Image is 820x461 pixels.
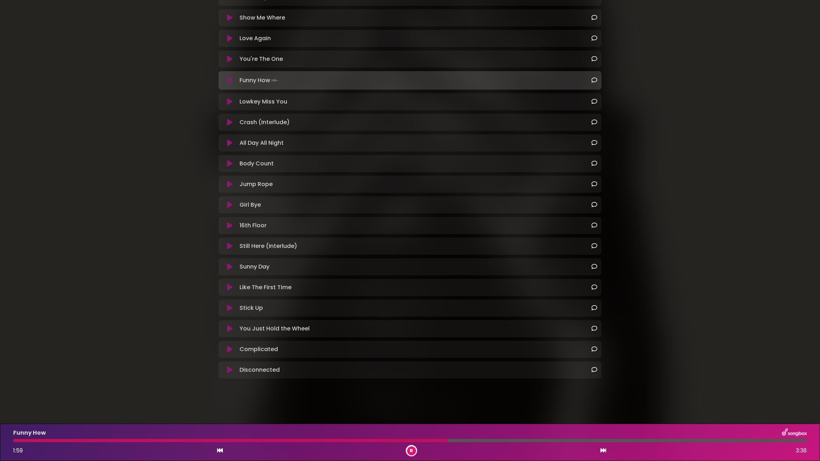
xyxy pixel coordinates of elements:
p: Stick Up [240,304,263,312]
p: Crash (Interlude) [240,118,290,127]
p: Girl Bye [240,201,261,209]
p: Body Count [240,159,274,168]
p: Like The First Time [240,283,291,292]
p: Disconnected [240,366,280,374]
img: waveform4.gif [270,75,280,85]
p: Sunny Day [240,263,269,271]
p: You Just Hold the Wheel [240,324,310,333]
p: All Day All Night [240,139,284,147]
p: Love Again [240,34,271,43]
p: Lowkey Miss You [240,97,287,106]
p: 16th Floor [240,221,267,230]
p: Show Me Where [240,14,285,22]
p: Still Here (Interlude) [240,242,297,250]
p: Complicated [240,345,278,354]
p: Jump Rope [240,180,273,189]
p: You're The One [240,55,283,63]
p: Funny How [240,75,280,85]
